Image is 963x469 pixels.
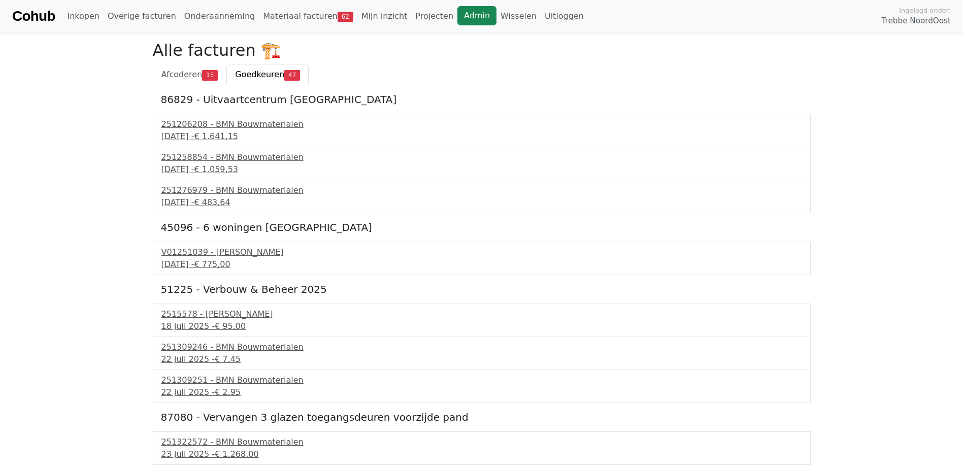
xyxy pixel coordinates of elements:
span: 47 [284,70,300,80]
div: 251309246 - BMN Bouwmaterialen [161,341,802,353]
div: 251322572 - BMN Bouwmaterialen [161,436,802,448]
h2: Alle facturen 🏗️ [153,41,811,60]
a: Onderaanneming [180,6,259,26]
div: 251309251 - BMN Bouwmaterialen [161,374,802,386]
a: Uitloggen [541,6,588,26]
span: € 1.268,00 [215,449,259,459]
a: 251206208 - BMN Bouwmaterialen[DATE] -€ 1.641,15 [161,118,802,143]
h5: 87080 - Vervangen 3 glazen toegangsdeuren voorzijde pand [161,411,803,423]
span: € 7,45 [215,354,241,364]
a: 2515578 - [PERSON_NAME]18 juli 2025 -€ 95,00 [161,308,802,332]
span: 62 [338,12,353,22]
h5: 86829 - Uitvaartcentrum [GEOGRAPHIC_DATA] [161,93,803,106]
div: 251276979 - BMN Bouwmaterialen [161,184,802,196]
a: Wisselen [496,6,541,26]
span: 15 [202,70,218,80]
div: 18 juli 2025 - [161,320,802,332]
div: 2515578 - [PERSON_NAME] [161,308,802,320]
div: [DATE] - [161,130,802,143]
a: 251276979 - BMN Bouwmaterialen[DATE] -€ 483,64 [161,184,802,209]
a: Admin [457,6,496,25]
span: Goedkeuren [235,70,284,79]
span: Ingelogd onder: [899,6,951,15]
a: 251309251 - BMN Bouwmaterialen22 juli 2025 -€ 2,95 [161,374,802,398]
a: Inkopen [63,6,103,26]
span: € 775,00 [194,259,230,269]
h5: 45096 - 6 woningen [GEOGRAPHIC_DATA] [161,221,803,233]
div: [DATE] - [161,258,802,271]
a: Materiaal facturen62 [259,6,357,26]
div: V01251039 - [PERSON_NAME] [161,246,802,258]
span: € 95,00 [215,321,246,331]
span: € 1.641,15 [194,131,238,141]
a: Afcoderen15 [153,64,227,85]
span: € 1.059,53 [194,164,238,174]
span: € 483,64 [194,197,230,207]
div: 22 juli 2025 - [161,353,802,365]
h5: 51225 - Verbouw & Beheer 2025 [161,283,803,295]
a: Overige facturen [104,6,180,26]
a: Mijn inzicht [357,6,412,26]
a: V01251039 - [PERSON_NAME][DATE] -€ 775,00 [161,246,802,271]
span: Afcoderen [161,70,203,79]
span: Trebbe NoordOost [882,15,951,27]
a: Projecten [411,6,457,26]
span: € 2,95 [215,387,241,397]
a: 251258854 - BMN Bouwmaterialen[DATE] -€ 1.059,53 [161,151,802,176]
div: 251206208 - BMN Bouwmaterialen [161,118,802,130]
div: [DATE] - [161,196,802,209]
div: 23 juli 2025 - [161,448,802,460]
div: 251258854 - BMN Bouwmaterialen [161,151,802,163]
div: 22 juli 2025 - [161,386,802,398]
a: Cohub [12,4,55,28]
a: 251309246 - BMN Bouwmaterialen22 juli 2025 -€ 7,45 [161,341,802,365]
a: 251322572 - BMN Bouwmaterialen23 juli 2025 -€ 1.268,00 [161,436,802,460]
a: Goedkeuren47 [226,64,309,85]
div: [DATE] - [161,163,802,176]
